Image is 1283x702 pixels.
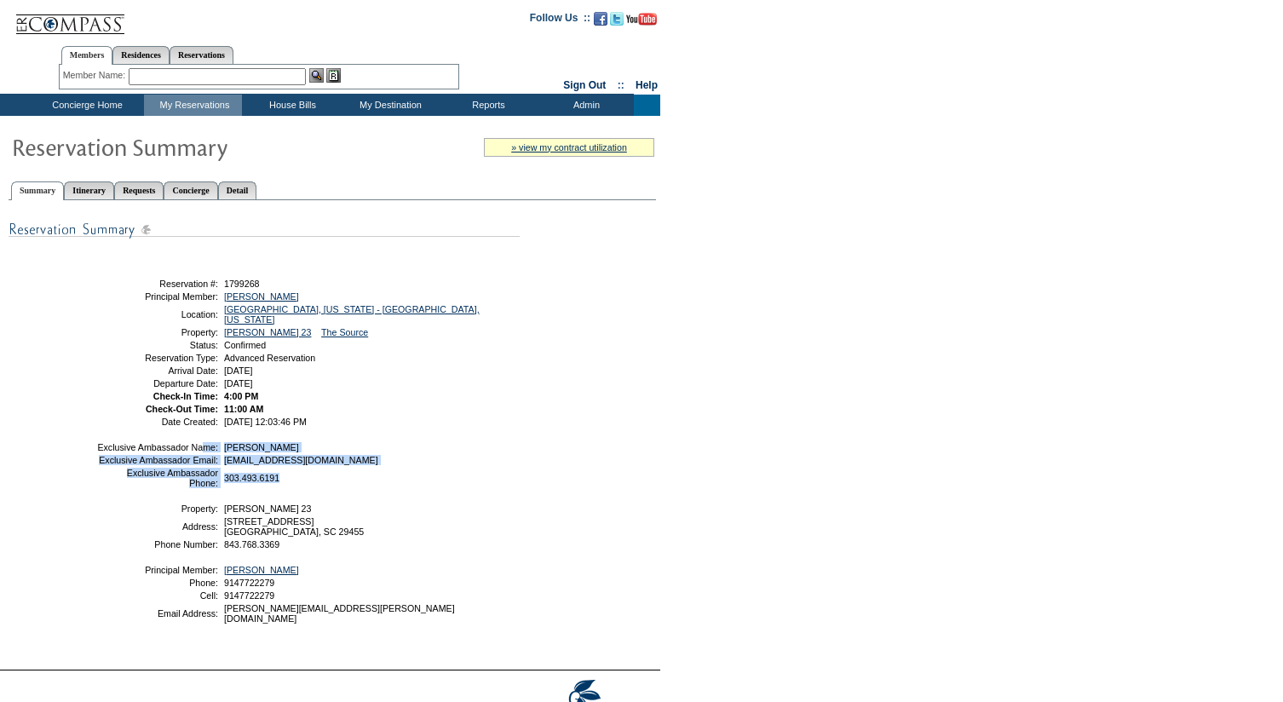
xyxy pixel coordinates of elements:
span: [PERSON_NAME][EMAIL_ADDRESS][PERSON_NAME][DOMAIN_NAME] [224,603,455,624]
div: Member Name: [63,68,129,83]
span: 4:00 PM [224,391,258,401]
img: Become our fan on Facebook [594,12,607,26]
a: » view my contract utilization [511,142,627,152]
span: 11:00 AM [224,404,263,414]
img: subTtlResSummary.gif [9,219,520,240]
td: Address: [96,516,218,537]
a: The Source [321,327,368,337]
a: [GEOGRAPHIC_DATA], [US_STATE] - [GEOGRAPHIC_DATA], [US_STATE] [224,304,480,325]
td: Exclusive Ambassador Phone: [96,468,218,488]
span: [DATE] [224,365,253,376]
span: Confirmed [224,340,266,350]
span: :: [618,79,624,91]
td: My Reservations [144,95,242,116]
a: [PERSON_NAME] 23 [224,327,311,337]
span: 9147722279 [224,590,274,601]
td: Principal Member: [96,565,218,575]
span: Advanced Reservation [224,353,315,363]
a: Become our fan on Facebook [594,17,607,27]
td: Status: [96,340,218,350]
span: [DATE] [224,378,253,388]
strong: Check-In Time: [153,391,218,401]
td: Arrival Date: [96,365,218,376]
td: Reports [438,95,536,116]
td: My Destination [340,95,438,116]
td: Principal Member: [96,291,218,302]
a: Detail [218,181,257,199]
a: [PERSON_NAME] [224,565,299,575]
span: 1799268 [224,279,260,289]
img: Reservations [326,68,341,83]
td: Reservation Type: [96,353,218,363]
td: Exclusive Ambassador Email: [96,455,218,465]
td: Property: [96,327,218,337]
img: Subscribe to our YouTube Channel [626,13,657,26]
a: Itinerary [64,181,114,199]
strong: Check-Out Time: [146,404,218,414]
td: Admin [536,95,634,116]
img: Follow us on Twitter [610,12,624,26]
a: Reservations [170,46,233,64]
a: Summary [11,181,64,200]
td: Phone Number: [96,539,218,550]
a: Concierge [164,181,217,199]
span: [EMAIL_ADDRESS][DOMAIN_NAME] [224,455,378,465]
span: [PERSON_NAME] [224,442,299,452]
span: [STREET_ADDRESS] [GEOGRAPHIC_DATA], SC 29455 [224,516,364,537]
td: Departure Date: [96,378,218,388]
a: Subscribe to our YouTube Channel [626,17,657,27]
a: Help [636,79,658,91]
td: Cell: [96,590,218,601]
a: Follow us on Twitter [610,17,624,27]
td: Property: [96,503,218,514]
a: Members [61,46,113,65]
td: Date Created: [96,417,218,427]
span: [PERSON_NAME] 23 [224,503,311,514]
td: Location: [96,304,218,325]
td: Email Address: [96,603,218,624]
span: [DATE] 12:03:46 PM [224,417,307,427]
a: [PERSON_NAME] [224,291,299,302]
img: Reservaton Summary [11,129,352,164]
a: Requests [114,181,164,199]
td: Concierge Home [27,95,144,116]
img: View [309,68,324,83]
span: 9147722279 [224,578,274,588]
span: 303.493.6191 [224,473,279,483]
td: Phone: [96,578,218,588]
td: Reservation #: [96,279,218,289]
span: 843.768.3369 [224,539,279,550]
a: Sign Out [563,79,606,91]
td: Follow Us :: [530,10,590,31]
a: Residences [112,46,170,64]
td: Exclusive Ambassador Name: [96,442,218,452]
td: House Bills [242,95,340,116]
